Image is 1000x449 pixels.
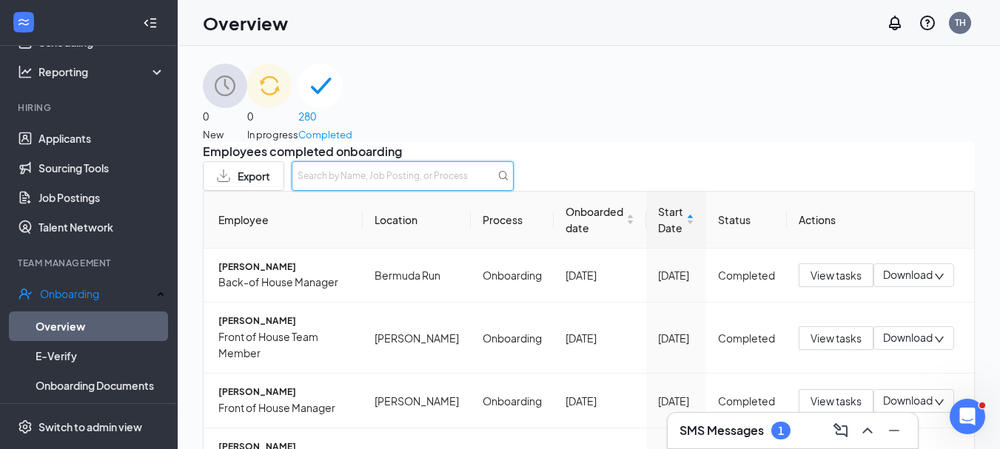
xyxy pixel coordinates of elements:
div: TH [955,16,966,29]
a: Onboarding Documents [36,371,165,400]
span: down [934,271,944,282]
span: Front of House Manager [218,399,351,416]
span: down [934,334,944,345]
button: View tasks [799,389,873,413]
button: ChevronUp [856,419,879,442]
td: [PERSON_NAME] [363,303,471,374]
svg: WorkstreamLogo [16,15,31,30]
span: Export [238,171,270,181]
th: Location [363,192,471,249]
span: Download [883,393,933,408]
svg: Notifications [886,14,904,32]
a: Overview [36,311,165,341]
span: Front of House Team Member [218,328,351,361]
a: Sourcing Tools [38,153,165,183]
svg: QuestionInfo [919,14,936,32]
td: Onboarding [471,249,554,303]
span: down [934,397,944,408]
span: Onboarded date [566,203,623,236]
div: Switch to admin view [38,419,142,434]
th: Status [706,192,787,249]
svg: Collapse [143,16,158,30]
th: Onboarded date [554,192,646,249]
span: 280 [298,108,352,124]
span: Download [883,267,933,283]
span: Download [883,330,933,345]
span: New [203,127,247,142]
div: [DATE] [658,330,694,346]
span: 0 [247,108,298,124]
div: [DATE] [566,267,634,283]
span: [PERSON_NAME] [218,385,351,399]
a: Talent Network [38,212,165,242]
span: View tasks [811,393,862,409]
span: [PERSON_NAME] [218,260,351,274]
svg: ChevronUp [859,422,876,439]
button: View tasks [799,326,873,350]
th: Employee [204,192,363,249]
svg: Minimize [885,422,903,439]
span: Start Date [658,203,683,236]
div: Completed [718,393,775,409]
input: Search by Name, Job Posting, or Process [292,161,514,191]
span: Completed [298,127,352,142]
span: [PERSON_NAME] [218,314,351,328]
th: Process [471,192,554,249]
div: [DATE] [658,393,694,409]
h3: SMS Messages [679,422,764,439]
button: Export [203,161,284,191]
div: Team Management [18,257,162,269]
div: Reporting [38,64,166,79]
div: [DATE] [566,330,634,346]
svg: Settings [18,419,33,434]
iframe: Intercom live chat [950,399,985,434]
div: [DATE] [566,393,634,409]
a: E-Verify [36,341,165,371]
button: View tasks [799,263,873,287]
svg: Analysis [18,64,33,79]
div: Onboarding [40,286,152,301]
svg: UserCheck [18,286,33,301]
a: Applicants [38,124,165,153]
span: View tasks [811,330,862,346]
span: View tasks [811,267,862,283]
td: Bermuda Run [363,249,471,303]
h1: Overview [203,10,288,36]
span: Employees completed onboarding [203,142,975,161]
a: Activity log [36,400,165,430]
button: Minimize [882,419,906,442]
td: [PERSON_NAME] [363,374,471,428]
svg: ComposeMessage [832,422,850,439]
td: Onboarding [471,303,554,374]
div: Completed [718,267,775,283]
div: 1 [778,425,784,437]
span: Back-of House Manager [218,274,351,290]
td: Onboarding [471,374,554,428]
div: Hiring [18,101,162,114]
span: 0 [203,108,247,124]
button: ComposeMessage [829,419,853,442]
span: In progress [247,127,298,142]
th: Actions [787,192,974,249]
a: Job Postings [38,183,165,212]
div: [DATE] [658,267,694,283]
div: Completed [718,330,775,346]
